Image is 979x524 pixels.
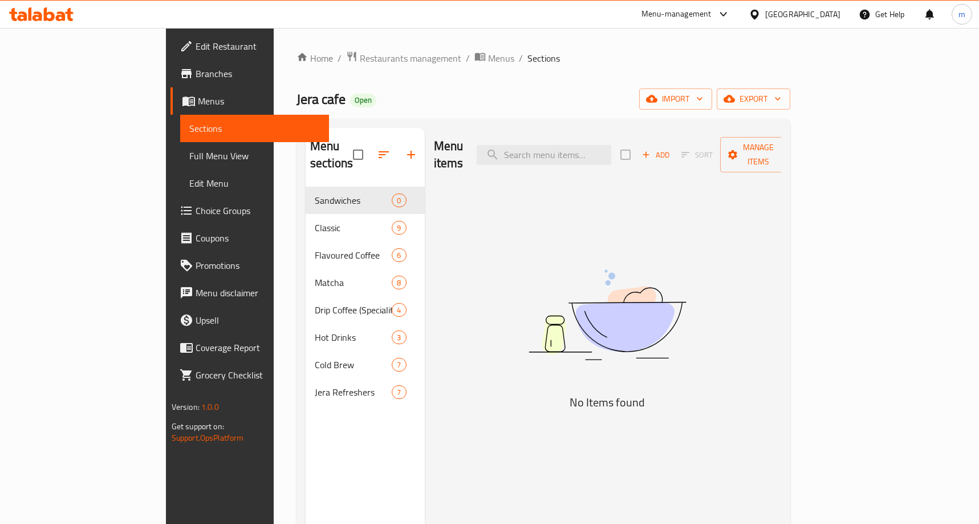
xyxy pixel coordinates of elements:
a: Upsell [170,307,330,334]
div: Drip Coffee (Speciality Coffee)4 [306,296,425,324]
span: Classic [315,221,392,235]
span: 7 [392,387,405,398]
img: dish.svg [465,239,750,390]
span: Sections [189,122,320,135]
div: items [392,194,406,207]
div: items [392,221,406,235]
span: Sort sections [370,141,397,168]
span: 1.0.0 [201,400,219,414]
a: Promotions [170,252,330,279]
a: Restaurants management [346,51,461,66]
span: 4 [392,305,405,316]
button: import [639,88,712,110]
li: / [519,51,523,65]
span: Upsell [196,313,320,327]
div: Cold Brew7 [306,351,425,378]
span: Choice Groups [196,204,320,217]
a: Edit Menu [180,170,330,197]
span: Menu disclaimer [196,286,320,300]
div: Classic9 [306,214,425,241]
button: Add section [397,141,425,168]
span: Restaurants management [360,51,461,65]
a: Support.OpsPlatform [172,430,244,445]
span: Branches [196,67,320,80]
span: 3 [392,332,405,343]
a: Sections [180,115,330,142]
a: Full Menu View [180,142,330,170]
span: Add item [637,146,674,164]
span: Edit Menu [189,176,320,190]
a: Edit Restaurant [170,33,330,60]
span: Hot Drinks [315,330,392,344]
div: Hot Drinks3 [306,324,425,351]
span: Manage items [729,140,787,169]
a: Coverage Report [170,334,330,361]
div: Matcha8 [306,269,425,296]
span: Jera Refreshers [315,385,392,399]
span: Edit Restaurant [196,39,320,53]
span: Sections [527,51,560,65]
div: items [392,248,406,262]
span: Select all sections [346,143,370,167]
div: items [392,385,406,399]
span: Menus [198,94,320,108]
h5: No Items found [465,393,750,412]
h2: Menu sections [310,138,353,172]
a: Coupons [170,224,330,252]
div: items [392,276,406,289]
span: 8 [392,277,405,288]
span: Grocery Checklist [196,368,320,382]
span: 0 [392,195,405,206]
li: / [466,51,470,65]
span: Open [350,95,376,105]
span: 9 [392,223,405,233]
h2: Menu items [434,138,464,172]
nav: breadcrumb [296,51,790,66]
div: Menu-management [641,7,712,21]
span: Matcha [315,276,392,289]
button: Manage items [720,137,797,172]
a: Menus [474,51,514,66]
span: Jera cafe [296,86,346,112]
span: Cold Brew [315,358,392,372]
div: Open [350,94,376,107]
span: 7 [392,360,405,370]
span: Menus [488,51,514,65]
a: Choice Groups [170,197,330,224]
button: export [717,88,790,110]
span: import [648,92,703,106]
a: Menus [170,87,330,115]
a: Menu disclaimer [170,279,330,307]
span: Version: [172,400,200,414]
span: 6 [392,250,405,261]
div: items [392,303,406,317]
span: Coverage Report [196,341,320,354]
span: Full Menu View [189,149,320,163]
span: Drip Coffee (Speciality Coffee) [315,303,392,317]
div: Jera Refreshers7 [306,378,425,406]
div: Flavoured Coffee6 [306,241,425,269]
span: Coupons [196,231,320,245]
a: Grocery Checklist [170,361,330,389]
div: items [392,358,406,372]
li: / [338,51,342,65]
input: search [477,145,611,165]
div: items [392,330,406,344]
div: [GEOGRAPHIC_DATA] [765,8,840,21]
div: Sandwiches0 [306,187,425,214]
span: Get support on: [172,419,224,434]
span: Select section first [674,146,720,164]
span: Sandwiches [315,194,392,207]
span: m [958,8,965,21]
span: Promotions [196,259,320,272]
a: Branches [170,60,330,87]
span: Flavoured Coffee [315,248,392,262]
span: Add [640,148,671,162]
